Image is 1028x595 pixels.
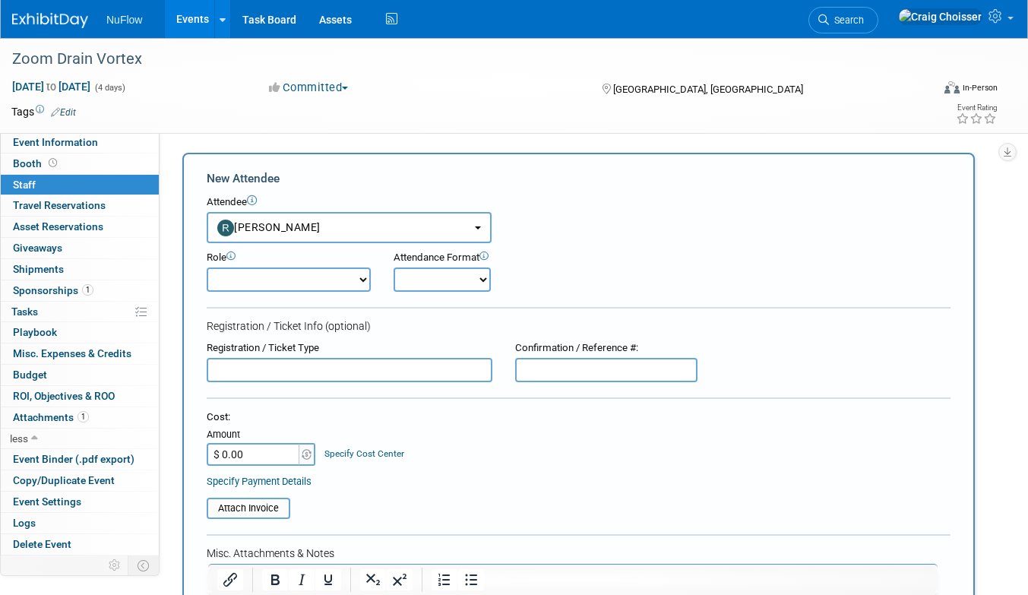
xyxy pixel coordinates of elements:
[217,221,321,233] span: [PERSON_NAME]
[13,263,64,275] span: Shipments
[44,81,59,93] span: to
[13,242,62,254] span: Giveaways
[394,251,562,265] div: Attendance Format
[13,326,57,338] span: Playbook
[1,322,159,343] a: Playbook
[1,343,159,364] a: Misc. Expenses & Credits
[1,280,159,301] a: Sponsorships1
[13,220,103,233] span: Asset Reservations
[102,555,128,575] td: Personalize Event Tab Strip
[515,341,697,356] div: Confirmation / Reference #:
[1,429,159,449] a: less
[1,492,159,512] a: Event Settings
[613,84,803,95] span: [GEOGRAPHIC_DATA], [GEOGRAPHIC_DATA]
[77,411,89,423] span: 1
[46,157,60,169] span: Booth not reserved yet
[1,470,159,491] a: Copy/Duplicate Event
[11,104,76,119] td: Tags
[852,79,998,102] div: Event Format
[207,341,492,356] div: Registration / Ticket Type
[13,199,106,211] span: Travel Reservations
[829,14,864,26] span: Search
[13,390,115,402] span: ROI, Objectives & ROO
[1,302,159,322] a: Tasks
[207,251,371,265] div: Role
[13,495,81,508] span: Event Settings
[13,179,36,191] span: Staff
[207,318,951,334] div: Registration / Ticket Info (optional)
[962,82,998,93] div: In-Person
[207,546,951,561] div: Misc. Attachments & Notes
[93,83,125,93] span: (4 days)
[207,428,317,443] div: Amount
[207,212,492,243] button: [PERSON_NAME]
[13,284,93,296] span: Sponsorships
[207,195,951,210] div: Attendee
[13,453,134,465] span: Event Binder (.pdf export)
[13,136,98,148] span: Event Information
[13,347,131,359] span: Misc. Expenses & Credits
[13,517,36,529] span: Logs
[7,46,913,73] div: Zoom Drain Vortex
[1,217,159,237] a: Asset Reservations
[1,153,159,174] a: Booth
[898,8,982,25] img: Craig Choisser
[13,369,47,381] span: Budget
[207,410,951,425] div: Cost:
[264,80,354,96] button: Committed
[808,7,878,33] a: Search
[1,175,159,195] a: Staff
[207,476,312,487] a: Specify Payment Details
[13,411,89,423] span: Attachments
[13,157,60,169] span: Booth
[944,81,960,93] img: Format-Inperson.png
[1,534,159,555] a: Delete Event
[1,238,159,258] a: Giveaways
[8,6,722,21] body: Rich Text Area. Press ALT-0 for help.
[1,259,159,280] a: Shipments
[1,449,159,470] a: Event Binder (.pdf export)
[956,104,997,112] div: Event Rating
[106,14,142,26] span: NuFlow
[207,170,951,187] div: New Attendee
[11,305,38,318] span: Tasks
[11,80,91,93] span: [DATE] [DATE]
[1,132,159,153] a: Event Information
[10,432,28,445] span: less
[1,386,159,407] a: ROI, Objectives & ROO
[1,195,159,216] a: Travel Reservations
[82,284,93,296] span: 1
[324,448,404,459] a: Specify Cost Center
[1,365,159,385] a: Budget
[13,538,71,550] span: Delete Event
[1,407,159,428] a: Attachments1
[13,474,115,486] span: Copy/Duplicate Event
[1,513,159,533] a: Logs
[12,13,88,28] img: ExhibitDay
[51,107,76,118] a: Edit
[128,555,160,575] td: Toggle Event Tabs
